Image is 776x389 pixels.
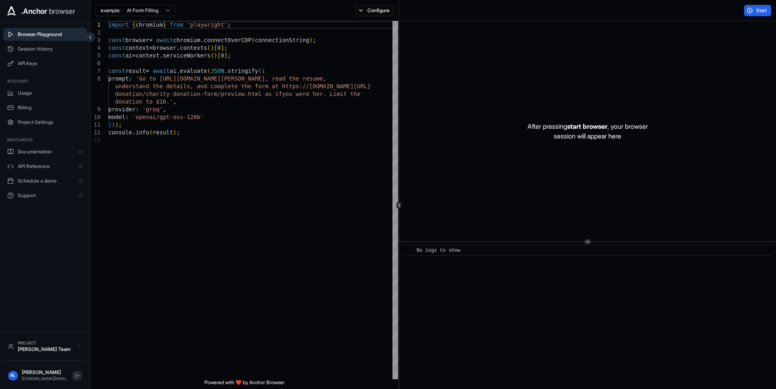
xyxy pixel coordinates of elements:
[3,160,87,173] a: API Reference
[91,60,101,67] div: 6
[91,36,101,44] div: 3
[22,376,68,382] div: [DOMAIN_NAME][EMAIL_ADDRESS][DOMAIN_NAME]
[255,37,310,43] span: connectionString
[91,106,101,113] div: 9
[282,91,361,97] span: you were her. Limit the
[101,7,120,14] span: example:
[108,37,125,43] span: const
[149,37,152,43] span: =
[132,114,204,120] span: 'openai/gpt-oss-120b'
[153,68,170,74] span: await
[18,192,75,199] span: Support
[18,104,83,111] span: Billing
[21,6,47,17] span: .Anchor
[3,87,87,100] button: Usage
[118,121,122,128] span: ;
[756,7,768,14] span: Start
[261,68,265,74] span: {
[224,68,228,74] span: .
[163,106,166,113] span: ,
[129,75,132,82] span: :
[224,52,228,59] span: ]
[3,189,87,202] a: Support
[91,129,101,136] div: 12
[173,129,176,136] span: )
[251,37,255,43] span: (
[115,98,173,105] span: donation to $10.'
[177,45,180,51] span: .
[135,52,159,59] span: context
[177,68,180,74] span: .
[214,52,217,59] span: )
[278,75,326,82] span: ad the resume,
[156,37,173,43] span: await
[108,106,135,113] span: provider
[7,78,83,84] h3: Account
[115,91,282,97] span: donation/charity-donation-form/preview.html as if
[187,21,228,28] span: 'playwright'
[91,121,101,129] div: 11
[207,45,211,51] span: (
[228,68,258,74] span: stringify
[125,52,132,59] span: ai
[18,346,73,353] div: [PERSON_NAME] Team
[313,37,316,43] span: ;
[228,21,231,28] span: ;
[211,52,214,59] span: (
[7,137,83,143] h3: Resources
[91,75,101,83] div: 8
[163,52,211,59] span: serviceWorkers
[18,31,83,38] span: Browser Playground
[115,83,285,89] span: understand the details, and complete the form at h
[108,68,125,74] span: const
[159,52,162,59] span: .
[108,75,129,82] span: prompt
[4,337,86,356] button: Project[PERSON_NAME] Team
[132,52,135,59] span: =
[125,114,129,120] span: :
[417,248,460,253] span: No logs to show
[142,106,163,113] span: 'groq'
[49,6,75,17] span: browser
[217,52,221,59] span: [
[285,83,371,89] span: ttps://[DOMAIN_NAME][URL]
[5,5,18,18] img: Anchor Icon
[135,75,278,82] span: 'Go to [URL][DOMAIN_NAME][PERSON_NAME], re
[11,372,15,378] span: RL
[18,340,73,346] div: Project
[91,113,101,121] div: 10
[18,163,75,170] span: API Reference
[18,149,75,155] span: Documentation
[18,46,83,52] span: Session History
[744,5,771,16] button: Start
[18,60,83,67] span: API Keys
[221,52,224,59] span: 0
[149,129,152,136] span: (
[18,119,83,125] span: Project Settings
[258,68,261,74] span: (
[527,121,648,141] p: After pressing , your browser session will appear here
[132,21,135,28] span: {
[146,68,149,74] span: =
[125,68,146,74] span: result
[91,136,101,144] div: 13
[173,98,176,105] span: ,
[18,178,75,184] span: Schedule a demo
[125,45,149,51] span: context
[170,21,183,28] span: from
[221,45,224,51] span: ]
[108,21,129,28] span: import
[72,371,82,380] button: Logout
[163,21,166,28] span: }
[3,145,87,158] a: Documentation
[22,369,68,376] div: [PERSON_NAME]
[91,44,101,52] div: 4
[91,52,101,60] div: 5
[91,21,101,29] div: 1
[205,379,285,389] span: Powered with ❤️ by Anchor Browser
[217,45,221,51] span: 0
[204,37,251,43] span: connectOverCDP
[200,37,204,43] span: .
[153,129,173,136] span: result
[211,45,214,51] span: )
